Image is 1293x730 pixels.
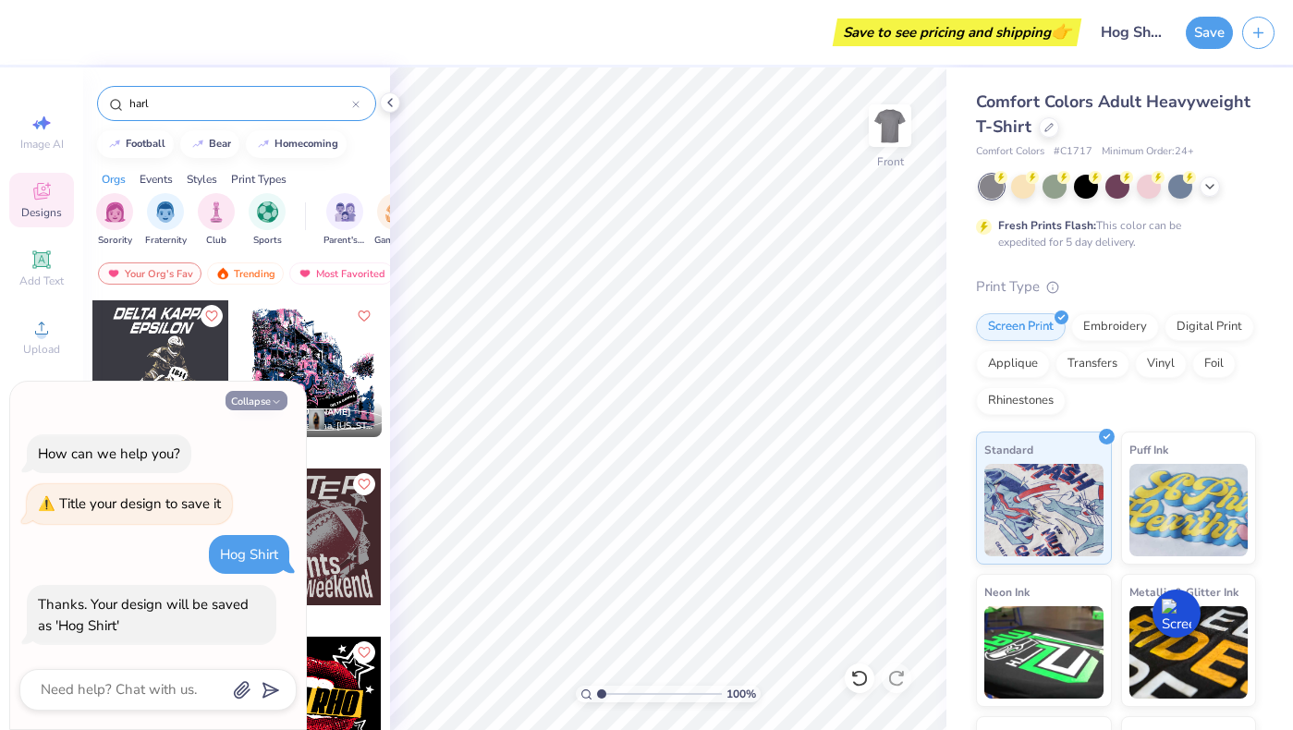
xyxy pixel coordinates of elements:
div: football [126,139,165,149]
div: Your Org's Fav [98,262,201,285]
span: Upload [23,342,60,357]
div: Embroidery [1071,313,1159,341]
button: homecoming [246,130,347,158]
img: Screenshot [1162,599,1191,628]
button: Save [1186,17,1233,49]
div: Orgs [102,171,126,188]
img: Standard [984,464,1104,556]
div: Vinyl [1135,350,1187,378]
div: Print Types [231,171,287,188]
img: most_fav.gif [298,267,312,280]
div: filter for Game Day [374,193,417,248]
img: trend_line.gif [256,139,271,150]
div: Save to see pricing and shipping [837,18,1077,46]
button: filter button [198,193,235,248]
div: Styles [187,171,217,188]
button: bear [180,130,239,158]
button: football [97,130,174,158]
img: Metallic & Glitter Ink [1129,606,1249,699]
div: Title your design to save it [59,494,221,513]
div: Thanks. Your design will be saved as 'Hog Shirt' [38,595,249,635]
img: Sports Image [257,201,278,223]
div: Front [877,153,904,170]
div: This color can be expedited for 5 day delivery. [998,217,1226,250]
span: # C1717 [1054,144,1092,160]
div: Trending [207,262,284,285]
input: Try "Alpha" [128,94,352,113]
span: Club [206,234,226,248]
div: filter for Sorority [96,193,133,248]
div: Screen Print [976,313,1066,341]
button: Collapse [226,391,287,410]
div: filter for Fraternity [145,193,187,248]
span: Sorority [98,234,132,248]
div: Print Type [976,276,1256,298]
button: Like [353,305,375,327]
img: Puff Ink [1129,464,1249,556]
span: Sports [253,234,282,248]
span: [PERSON_NAME] [274,406,351,419]
span: Image AI [20,137,64,152]
img: Parent's Weekend Image [335,201,356,223]
div: Digital Print [1165,313,1254,341]
span: Metallic & Glitter Ink [1129,582,1238,602]
input: Untitled Design [1086,14,1177,51]
img: Front [872,107,909,144]
button: filter button [323,193,366,248]
div: bear [209,139,231,149]
button: Like [353,473,375,495]
span: 100 % [726,686,756,702]
button: filter button [145,193,187,248]
span: Puff Ink [1129,440,1168,459]
div: Transfers [1055,350,1129,378]
img: Game Day Image [385,201,407,223]
span: 👉 [1051,20,1071,43]
div: Rhinestones [976,387,1066,415]
div: Hog Shirt [220,545,278,564]
div: Applique [976,350,1050,378]
span: Comfort Colors [976,144,1044,160]
img: trend_line.gif [107,139,122,150]
span: Designs [21,205,62,220]
span: Neon Ink [984,582,1030,602]
span: Minimum Order: 24 + [1102,144,1194,160]
img: trend_line.gif [190,139,205,150]
span: Parent's Weekend [323,234,366,248]
span: Game Day [374,234,417,248]
div: Events [140,171,173,188]
span: Add Text [19,274,64,288]
img: Sorority Image [104,201,126,223]
img: Fraternity Image [155,201,176,223]
span: Standard [984,440,1033,459]
button: filter button [249,193,286,248]
img: Club Image [206,201,226,223]
div: filter for Parent's Weekend [323,193,366,248]
img: trending.gif [215,267,230,280]
span: Delta Gamma, [US_STATE][GEOGRAPHIC_DATA] [274,420,374,433]
div: Most Favorited [289,262,394,285]
button: filter button [96,193,133,248]
button: Like [353,641,375,663]
div: filter for Club [198,193,235,248]
div: homecoming [274,139,338,149]
button: filter button [374,193,417,248]
img: Neon Ink [984,606,1104,699]
span: Fraternity [145,234,187,248]
img: most_fav.gif [106,267,121,280]
span: Comfort Colors Adult Heavyweight T-Shirt [976,91,1250,138]
strong: Fresh Prints Flash: [998,218,1096,233]
div: How can we help you? [38,444,180,463]
div: filter for Sports [249,193,286,248]
button: Like [201,305,223,327]
div: Foil [1192,350,1236,378]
